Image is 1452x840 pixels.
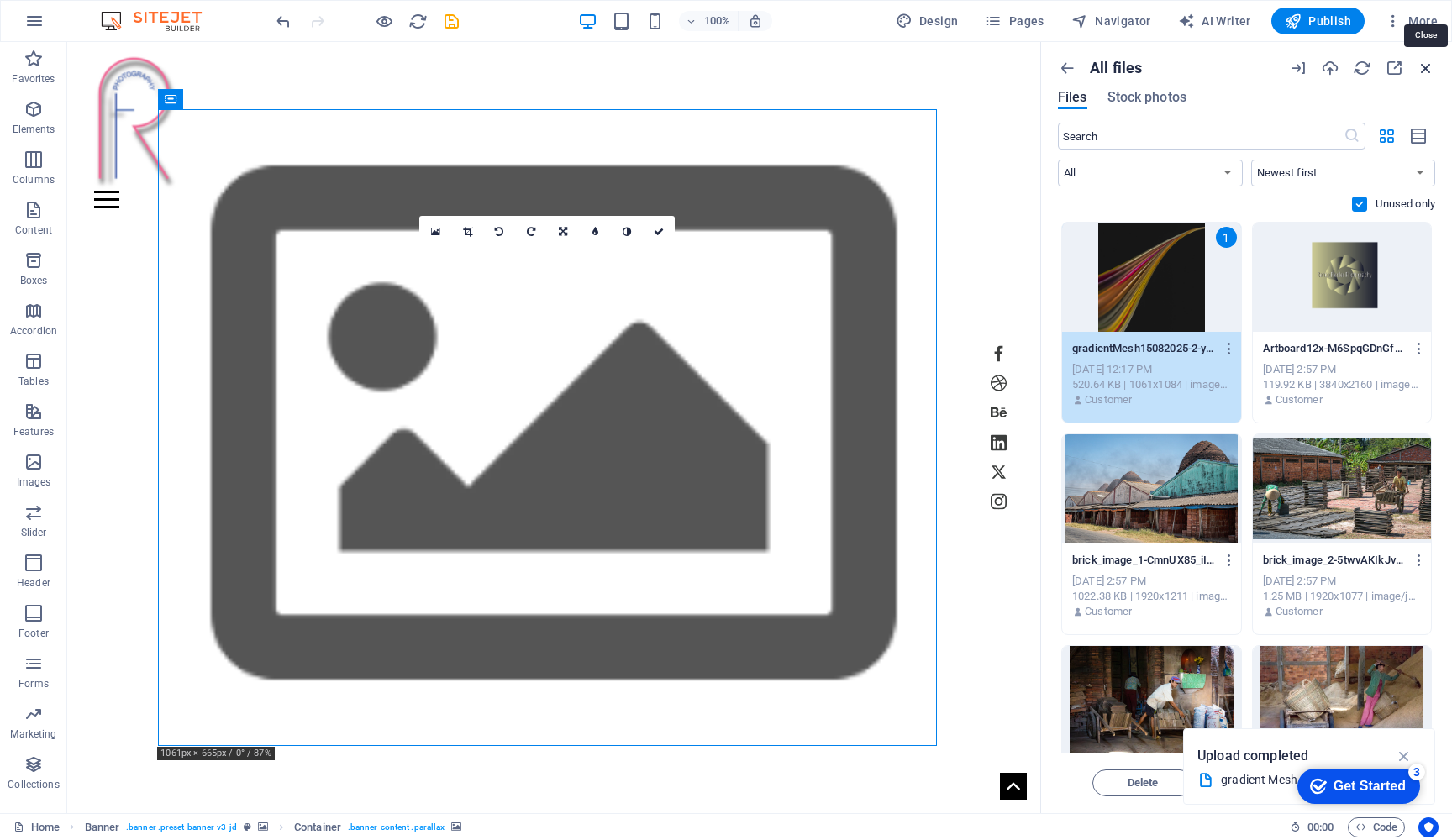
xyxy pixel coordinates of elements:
[515,216,547,248] a: Rotate right 90°
[1058,59,1076,77] i: Show all folders
[1071,13,1151,29] span: Navigator
[97,11,223,31] img: Editor Logo
[1085,604,1132,619] p: Customer
[978,8,1050,34] button: Pages
[17,475,51,489] p: Images
[579,216,611,248] a: Blur
[611,216,643,248] a: Greyscale
[85,817,120,837] span: Click to select. Double-click to edit
[1072,341,1215,356] p: gradientMesh15082025-2-yZSs3MHGOBZqolHJiAmEYA.jpg
[1378,8,1444,34] button: More
[21,526,47,539] p: Slider
[1178,13,1251,29] span: AI Writer
[1065,8,1158,34] button: Navigator
[1290,817,1334,837] h6: Session time
[1085,392,1132,407] p: Customer
[1090,59,1142,77] p: All files
[17,576,50,590] p: Header
[1072,362,1231,377] div: [DATE] 12:17 PM
[1289,59,1307,77] i: URL import
[244,822,251,832] i: This element is a customizable preset
[18,375,49,388] p: Tables
[451,216,483,248] a: Crop mode
[8,778,59,791] p: Collections
[1307,817,1334,837] span: 00 00
[1285,13,1351,29] span: Publish
[985,13,1044,29] span: Pages
[896,13,959,29] span: Design
[451,822,461,832] i: This element contains a background
[1276,392,1323,407] p: Customer
[1128,778,1159,788] span: Delete
[1385,59,1403,77] i: Maximize
[889,8,965,34] div: Design (Ctrl+Alt+Y)
[1072,553,1215,568] p: brick_image_1-CmnUX85_iIGoNu_79dB6Sw.jpg
[1263,341,1406,356] p: Artboard12x-M6SpqGDnGf0a9VRoy-DLOw.png
[1263,553,1406,568] p: brick_image_2-5twvAKIkJvyhvEKMUPoh6A.jpg
[1197,745,1308,767] p: Upload completed
[889,8,965,34] button: Design
[643,216,675,248] a: Confirm ( ⌘ ⏎ )
[1171,8,1258,34] button: AI Writer
[12,72,55,86] p: Favorites
[10,727,56,741] p: Marketing
[1072,574,1231,589] div: [DATE] 2:57 PM
[1385,13,1438,29] span: More
[273,11,293,31] button: undo
[441,11,461,31] button: save
[1092,769,1193,796] button: Delete
[13,123,55,136] p: Elements
[258,822,268,832] i: This element contains a background
[1355,817,1397,837] span: Code
[13,173,55,186] p: Columns
[483,216,515,248] a: Rotate left 90°
[1216,227,1237,248] div: 1
[1348,817,1405,837] button: Code
[547,216,579,248] a: Change orientation
[1276,604,1323,619] p: Customer
[374,11,394,31] button: Click here to leave preview mode and continue editing
[294,817,341,837] span: Click to select. Double-click to edit
[126,817,237,837] span: . banner .preset-banner-v3-jd
[20,274,48,287] p: Boxes
[1221,770,1384,790] div: gradient Mesh 15082025-2.jpg
[124,3,141,20] div: 3
[1058,123,1344,150] input: Search
[85,817,462,837] nav: breadcrumb
[348,817,445,837] span: . banner-content .parallax
[1072,589,1231,604] div: 1022.38 KB | 1920x1211 | image/jpeg
[704,11,731,31] h6: 100%
[13,425,54,438] p: Features
[18,627,49,640] p: Footer
[50,18,122,34] div: Get Started
[1376,197,1435,212] p: Unused only
[13,8,136,44] div: Get Started 3 items remaining, 40% complete
[274,12,293,31] i: Undo: Change image (Ctrl+Z)
[442,12,461,31] i: Save (Ctrl+S)
[1107,87,1186,108] span: Stock photos
[1271,8,1365,34] button: Publish
[18,677,49,690] p: Forms
[408,11,428,31] button: reload
[1418,817,1439,837] button: Usercentrics
[419,216,451,248] a: Select files from the file manager, stock photos, or upload file(s)
[1072,377,1231,392] div: 520.64 KB | 1061x1084 | image/jpeg
[15,223,52,237] p: Content
[1263,362,1422,377] div: [DATE] 2:57 PM
[1319,821,1322,833] span: :
[1263,574,1422,589] div: [DATE] 2:57 PM
[679,11,739,31] button: 100%
[1353,59,1371,77] i: Reload
[1263,589,1422,604] div: 1.25 MB | 1920x1077 | image/jpeg
[10,324,57,338] p: Accordion
[1263,377,1422,392] div: 119.92 KB | 3840x2160 | image/png
[748,13,763,29] i: On resize automatically adjust zoom level to fit chosen device.
[1321,59,1339,77] i: Upload
[1058,87,1087,108] span: Files
[13,817,60,837] a: Click to cancel selection. Double-click to open Pages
